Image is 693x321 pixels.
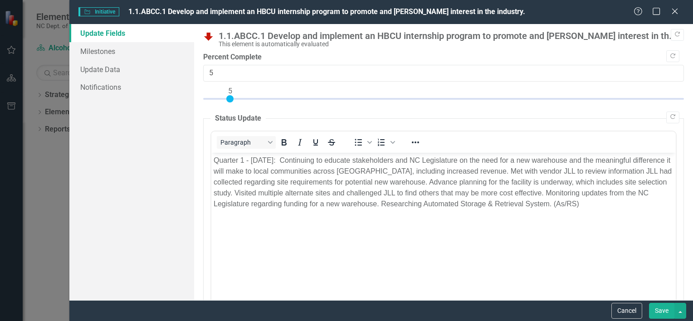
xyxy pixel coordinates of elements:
iframe: Rich Text Area [211,153,676,311]
legend: Status Update [210,113,266,124]
a: Update Fields [69,24,194,42]
button: Save [649,303,674,319]
button: Reveal or hide additional toolbar items [408,136,423,149]
span: 1.1.ABCC.1 Develop and implement an HBCU internship program to promote and [PERSON_NAME] interest... [128,7,525,16]
div: 1.1.ABCC.1 Develop and implement an HBCU internship program to promote and [PERSON_NAME] interest... [219,31,679,41]
label: Percent Complete [203,52,684,63]
span: Initiative [78,7,119,16]
div: This element is automatically evaluated [219,41,679,48]
button: Underline [308,136,323,149]
button: Bold [276,136,292,149]
div: Bullet list [351,136,373,149]
div: Numbered list [374,136,396,149]
a: Update Data [69,60,194,78]
img: Below Plan [203,31,214,42]
button: Block Paragraph [217,136,276,149]
button: Italic [292,136,307,149]
a: Notifications [69,78,194,96]
button: Strikethrough [324,136,339,149]
span: Paragraph [220,139,265,146]
a: Milestones [69,42,194,60]
button: Cancel [611,303,642,319]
